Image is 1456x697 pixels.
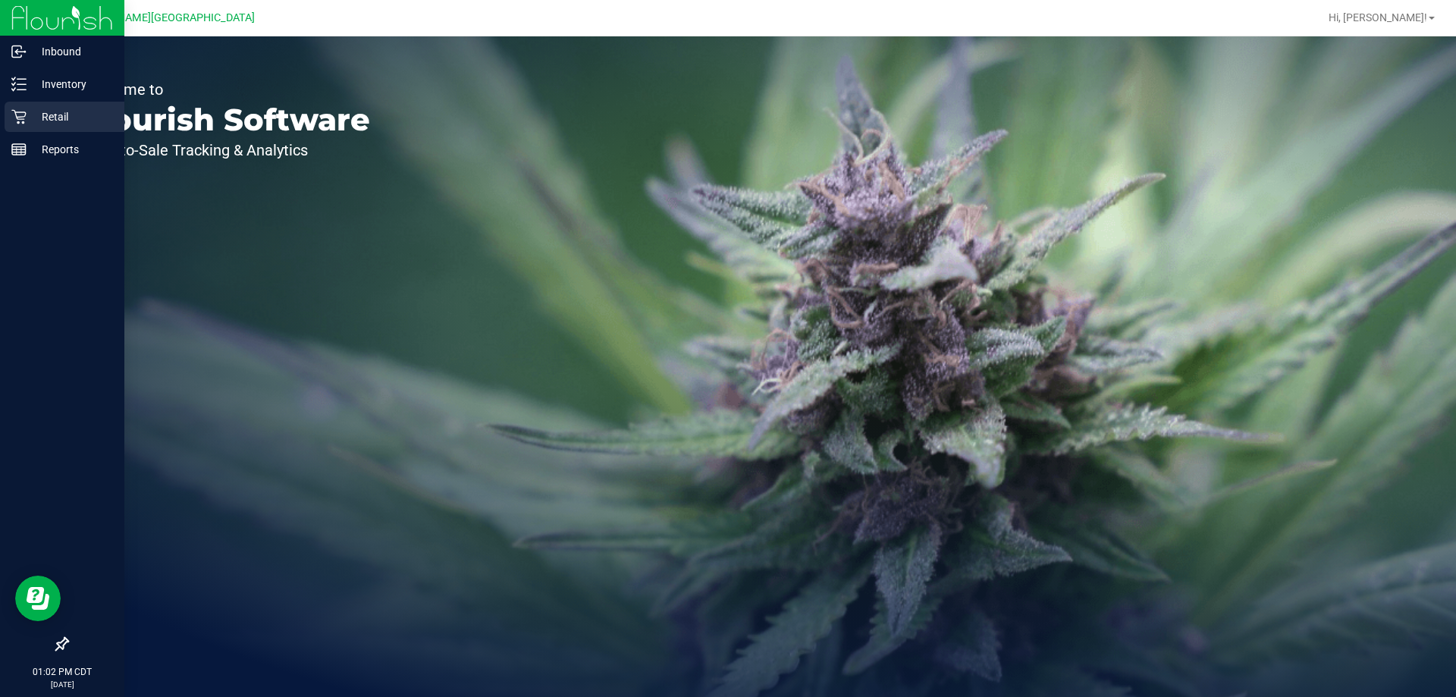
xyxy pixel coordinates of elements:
[1329,11,1427,24] span: Hi, [PERSON_NAME]!
[7,679,118,690] p: [DATE]
[7,665,118,679] p: 01:02 PM CDT
[27,75,118,93] p: Inventory
[11,44,27,59] inline-svg: Inbound
[11,109,27,124] inline-svg: Retail
[27,42,118,61] p: Inbound
[82,143,370,158] p: Seed-to-Sale Tracking & Analytics
[27,108,118,126] p: Retail
[27,140,118,159] p: Reports
[82,82,370,97] p: Welcome to
[11,77,27,92] inline-svg: Inventory
[15,576,61,621] iframe: Resource center
[82,105,370,135] p: Flourish Software
[11,142,27,157] inline-svg: Reports
[55,11,255,24] span: Ft [PERSON_NAME][GEOGRAPHIC_DATA]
